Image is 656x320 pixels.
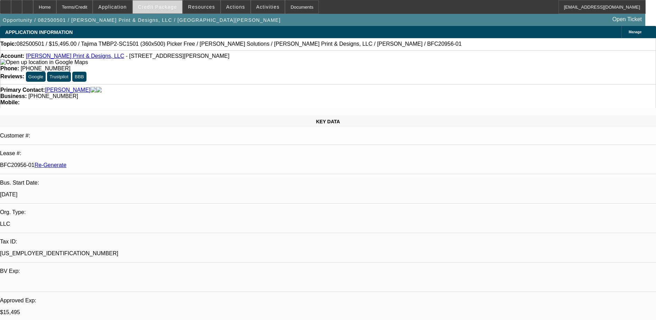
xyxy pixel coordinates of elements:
strong: Business: [0,93,27,99]
button: Google [26,72,46,82]
span: [PHONE_NUMBER] [28,93,78,99]
a: Re-Generate [35,162,67,168]
button: Trustpilot [47,72,71,82]
span: KEY DATA [316,119,340,124]
strong: Account: [0,53,24,59]
button: BBB [72,72,86,82]
a: [PERSON_NAME] [45,87,91,93]
img: facebook-icon.png [91,87,96,93]
strong: Mobile: [0,99,20,105]
button: Credit Package [133,0,182,14]
span: Opportunity / 082500501 / [PERSON_NAME] Print & Designs, LLC / [GEOGRAPHIC_DATA][PERSON_NAME] [3,17,281,23]
button: Resources [183,0,220,14]
button: Activities [251,0,285,14]
strong: Reviews: [0,73,24,79]
span: APPLICATION INFORMATION [5,29,73,35]
span: Application [98,4,127,10]
img: linkedin-icon.png [96,87,102,93]
span: Activities [256,4,280,10]
img: Open up location in Google Maps [0,59,88,65]
span: [PHONE_NUMBER] [21,65,71,71]
a: [PERSON_NAME] Print & Designs, LLC [26,53,124,59]
strong: Primary Contact: [0,87,45,93]
span: - [STREET_ADDRESS][PERSON_NAME] [126,53,230,59]
strong: Topic: [0,41,17,47]
span: Resources [188,4,215,10]
strong: Phone: [0,65,19,71]
span: Manage [629,30,641,34]
span: Credit Package [138,4,177,10]
button: Application [93,0,132,14]
span: Actions [226,4,245,10]
button: Actions [221,0,250,14]
a: View Google Maps [0,59,88,65]
span: 082500501 / $15,495.00 / Tajima TMBP2-SC1501 (360x500) Picker Free / [PERSON_NAME] Solutions / [P... [17,41,462,47]
a: Open Ticket [610,14,645,25]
